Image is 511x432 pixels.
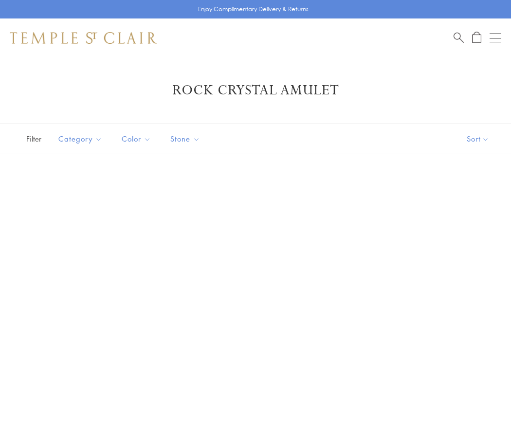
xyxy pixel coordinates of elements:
[54,133,109,145] span: Category
[445,124,511,154] button: Show sort by
[198,4,309,14] p: Enjoy Complimentary Delivery & Returns
[114,128,158,150] button: Color
[165,133,207,145] span: Stone
[163,128,207,150] button: Stone
[10,32,157,44] img: Temple St. Clair
[117,133,158,145] span: Color
[51,128,109,150] button: Category
[24,82,487,99] h1: Rock Crystal Amulet
[490,32,501,44] button: Open navigation
[472,32,481,44] a: Open Shopping Bag
[454,32,464,44] a: Search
